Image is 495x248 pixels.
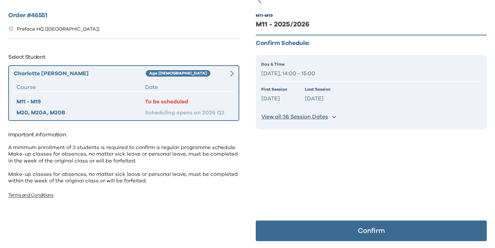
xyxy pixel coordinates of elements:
div: Charlotte [PERSON_NAME] [14,69,146,78]
div: Date [145,83,231,91]
p: Day & Time [261,61,481,67]
div: Course [16,83,145,91]
div: M11 - M19 [256,13,273,18]
h2: Order # 46551 [8,11,239,20]
p: Preface HQ [[GEOGRAPHIC_DATA]] [17,26,99,33]
p: [DATE] [261,94,287,104]
p: A minimum enrollment of 3 students is required to confirm a regular programme schedule. Make-up c... [8,144,239,184]
div: M11 - M19 [16,98,145,106]
p: Last Session [305,86,330,92]
p: Confirm [358,227,385,234]
p: [DATE] [305,94,330,104]
p: Select Student [8,52,239,63]
button: Confirm [256,221,487,241]
div: Age [DEMOGRAPHIC_DATA] [146,70,210,77]
div: M11 - 2025/2026 [256,20,487,29]
p: First Session [261,86,287,92]
div: To be scheduled [145,98,231,106]
p: [DATE], 14:00 - 15:00 [261,69,481,79]
div: M20, M20A, M20B [16,109,145,117]
div: Scheduling opens on 2026 Q2 [145,109,231,117]
p: Important information: [8,129,239,140]
a: Terms and Conditions [8,193,54,198]
button: View all 36 Session Dates [261,111,481,123]
p: Confirm Schedule: [256,40,487,47]
p: View all 36 Session Dates [261,113,328,121]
